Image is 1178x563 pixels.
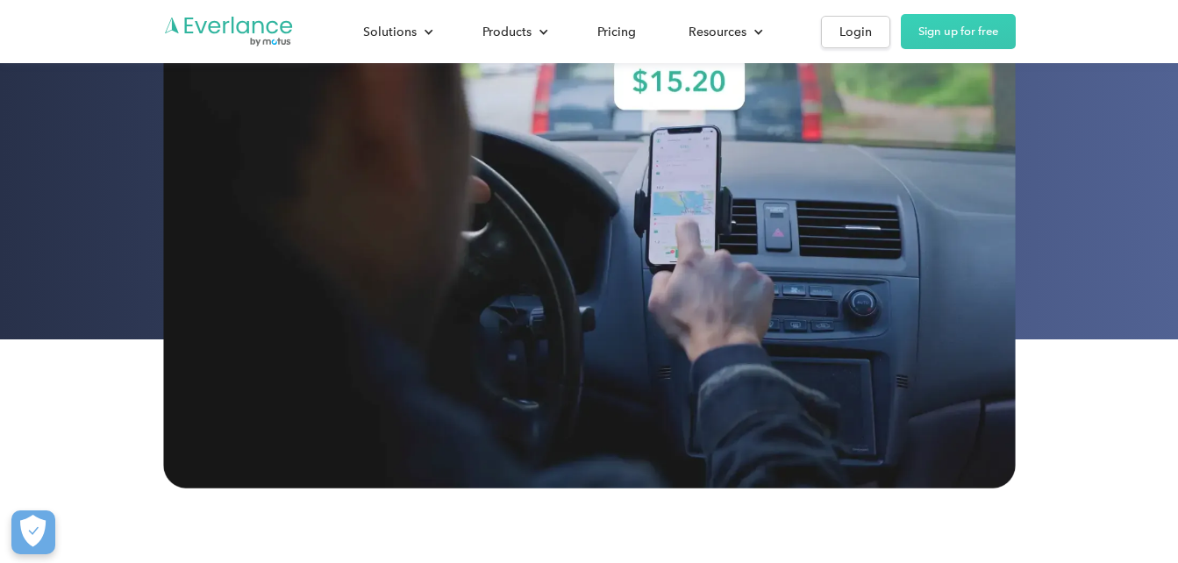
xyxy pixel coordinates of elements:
[346,17,447,47] div: Solutions
[11,510,55,554] button: Cookies Settings
[580,17,653,47] a: Pricing
[839,21,872,43] div: Login
[363,21,417,43] div: Solutions
[901,14,1016,49] a: Sign up for free
[482,21,532,43] div: Products
[689,21,746,43] div: Resources
[821,16,890,48] a: Login
[163,15,295,48] a: Go to homepage
[465,17,562,47] div: Products
[597,21,636,43] div: Pricing
[671,17,777,47] div: Resources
